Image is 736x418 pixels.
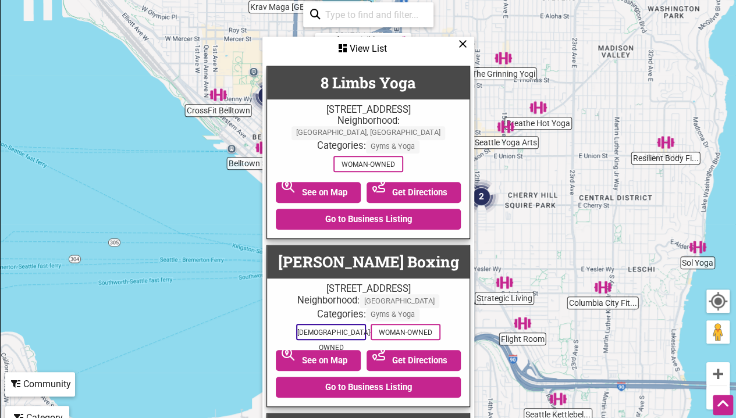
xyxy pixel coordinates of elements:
div: Resilient Body Fitness [652,129,679,156]
button: Zoom in [706,362,730,385]
span: Woman-Owned [333,156,403,172]
span: Woman-Owned [371,324,440,340]
div: Columbia City Fitness Center [589,274,616,301]
div: Scroll Back to Top [713,395,733,415]
a: Go to Business Listing [276,209,461,230]
span: Gyms & Yoga [366,308,419,321]
div: [STREET_ADDRESS] [273,104,464,115]
div: Categories: [273,308,464,321]
div: 5 [245,73,289,117]
div: CrossFit Belltown [205,81,232,108]
div: Type to search and filter [303,2,433,27]
div: [STREET_ADDRESS] [273,283,464,294]
div: 2 [459,174,503,219]
div: Neighborhood: [273,115,464,140]
span: [GEOGRAPHIC_DATA] [360,294,439,308]
a: See on Map [276,350,361,371]
div: The Grinning Yogi [490,45,517,72]
div: Neighborhood: [273,294,464,308]
button: Drag Pegman onto the map to open Street View [706,320,730,344]
div: Community [6,373,74,395]
a: See on Map [276,182,361,203]
div: Sol Yoga [684,234,711,260]
div: Seattle Kettlebell Club [545,385,571,412]
a: [PERSON_NAME] Boxing [278,252,459,271]
a: Get Directions [367,182,461,203]
a: Go to Business Listing [276,377,461,398]
div: 35 of 127 visible [321,35,379,44]
span: [GEOGRAPHIC_DATA], [GEOGRAPHIC_DATA] [291,126,445,140]
div: Categories: [273,140,464,153]
button: Your Location [706,290,730,313]
a: Get Directions [367,350,461,371]
div: Strategic Living [491,269,518,296]
div: View List [264,38,473,60]
div: Belltown Strength and Conditioning [251,134,278,161]
span: Gyms & Yoga [366,140,419,153]
button: Zoom out [706,386,730,409]
div: Breathe Hot Yoga [525,94,552,121]
span: [DEMOGRAPHIC_DATA]-Owned [296,324,366,340]
input: Type to find and filter... [321,3,426,26]
a: See All [382,35,406,44]
div: Filter by Community [5,372,75,396]
div: Flight Room [509,310,536,337]
div: Seattle Yoga Arts [492,113,519,140]
a: 8 Limbs Yoga [321,73,416,92]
